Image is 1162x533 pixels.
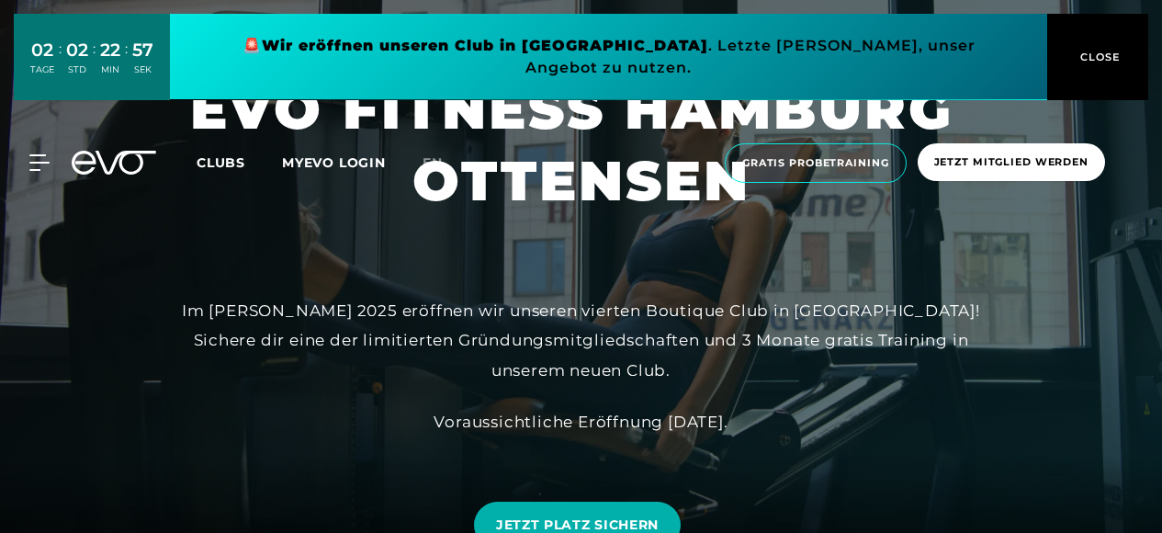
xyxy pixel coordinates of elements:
div: 22 [100,37,120,63]
a: Jetzt Mitglied werden [912,143,1111,183]
span: en [423,154,443,171]
div: : [93,39,96,87]
div: STD [66,63,88,76]
div: : [59,39,62,87]
div: 02 [66,37,88,63]
button: CLOSE [1047,14,1148,100]
span: Jetzt Mitglied werden [934,154,1089,170]
div: : [125,39,128,87]
div: 02 [30,37,54,63]
a: MYEVO LOGIN [282,154,386,171]
a: Clubs [197,153,282,171]
span: Clubs [197,154,245,171]
div: TAGE [30,63,54,76]
span: Gratis Probetraining [742,155,889,171]
div: Im [PERSON_NAME] 2025 eröffnen wir unseren vierten Boutique Club in [GEOGRAPHIC_DATA]! Sichere di... [168,296,995,385]
span: CLOSE [1076,49,1121,65]
a: Gratis Probetraining [719,143,912,183]
div: MIN [100,63,120,76]
a: en [423,153,465,174]
div: SEK [132,63,153,76]
div: 57 [132,37,153,63]
div: Voraussichtliche Eröffnung [DATE]. [168,407,995,437]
